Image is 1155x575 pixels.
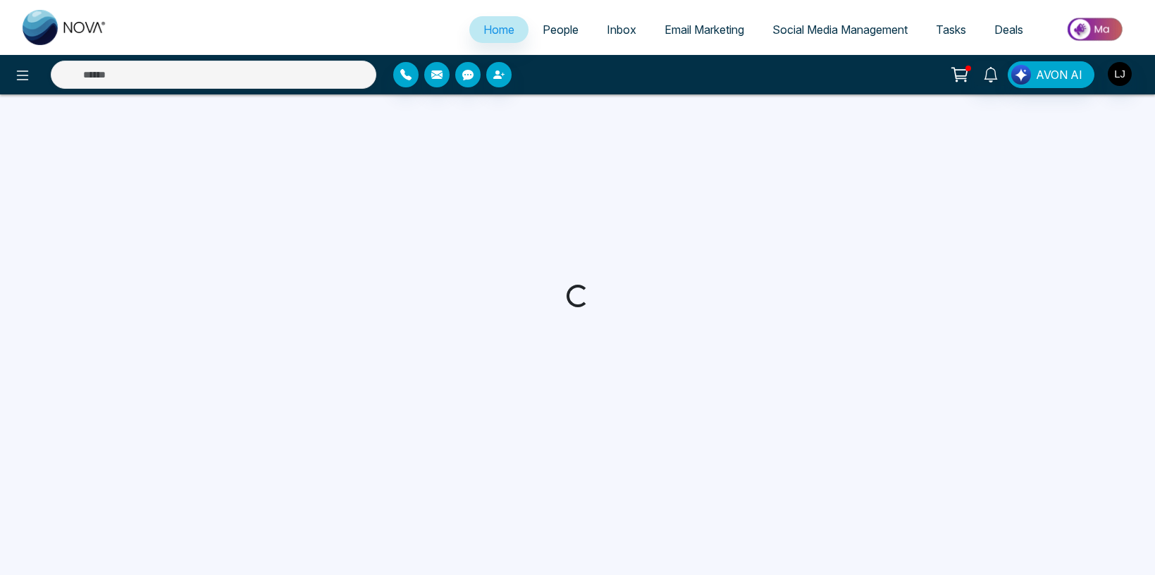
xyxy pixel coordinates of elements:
[665,23,744,37] span: Email Marketing
[936,23,966,37] span: Tasks
[469,16,529,43] a: Home
[607,23,636,37] span: Inbox
[1011,65,1031,85] img: Lead Flow
[772,23,908,37] span: Social Media Management
[1036,66,1082,83] span: AVON AI
[593,16,650,43] a: Inbox
[758,16,922,43] a: Social Media Management
[922,16,980,43] a: Tasks
[1108,62,1132,86] img: User Avatar
[529,16,593,43] a: People
[650,16,758,43] a: Email Marketing
[1044,13,1147,45] img: Market-place.gif
[1008,61,1094,88] button: AVON AI
[543,23,579,37] span: People
[483,23,514,37] span: Home
[23,10,107,45] img: Nova CRM Logo
[994,23,1023,37] span: Deals
[980,16,1037,43] a: Deals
